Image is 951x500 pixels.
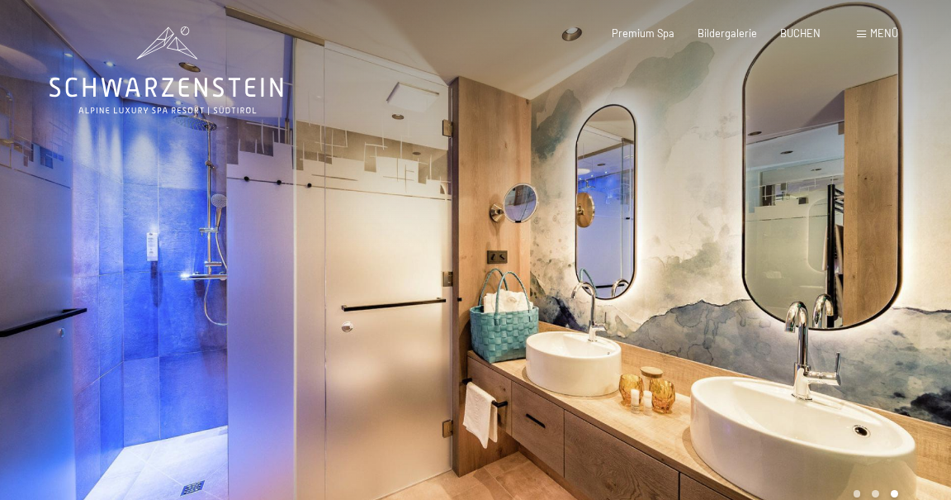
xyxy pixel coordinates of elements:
a: Bildergalerie [698,26,757,40]
a: Premium Spa [612,26,674,40]
span: Menü [870,26,898,40]
a: BUCHEN [780,26,821,40]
